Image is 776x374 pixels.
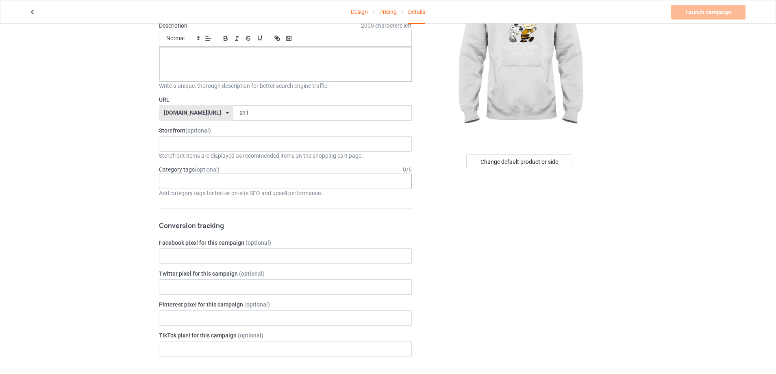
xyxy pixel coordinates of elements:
[159,300,412,309] label: Pinterest pixel for this campaign
[159,239,412,247] label: Facebook pixel for this campaign
[246,239,271,246] span: (optional)
[238,332,263,339] span: (optional)
[185,127,211,134] span: (optional)
[159,270,412,278] label: Twitter pixel for this campaign
[159,22,187,29] label: Description
[159,165,220,174] label: Category tags
[195,166,220,173] span: (optional)
[164,110,221,115] div: [DOMAIN_NAME][URL]
[361,22,412,30] span: 2000 characters left
[159,189,412,197] div: Add category tags for better on-site SEO and upsell performance.
[239,270,265,277] span: (optional)
[379,0,397,23] a: Pricing
[159,152,412,160] div: Storefront items are displayed as recommended items on the shopping cart page.
[408,0,425,24] div: Details
[159,96,412,104] label: URL
[403,165,412,174] div: 0 / 6
[244,301,270,308] span: (optional)
[351,0,368,23] a: Design
[159,82,412,90] div: Write a unique, thorough description for better search engine traffic.
[159,126,412,135] label: Storefront
[159,331,412,339] label: TikTok pixel for this campaign
[159,221,412,230] h3: Conversion tracking
[466,154,572,169] div: Change default product or side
